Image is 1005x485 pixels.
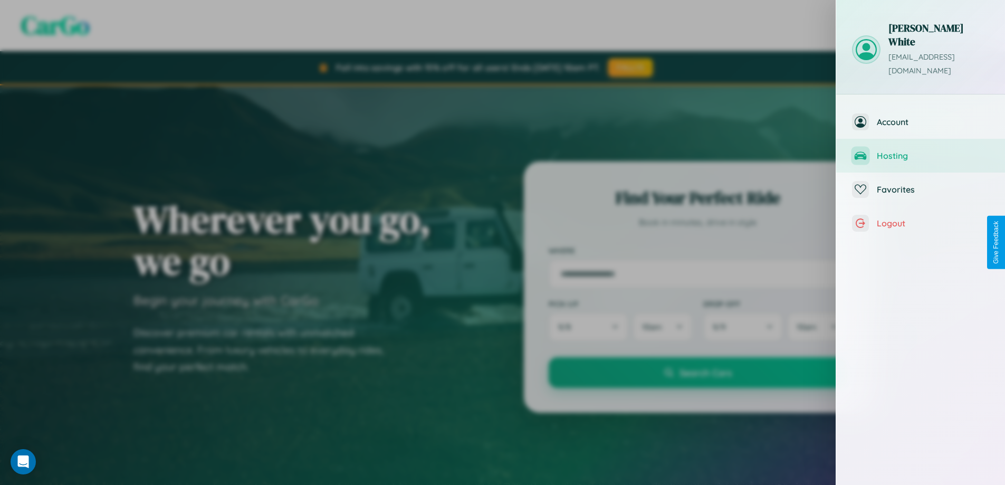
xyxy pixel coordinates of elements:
div: Give Feedback [992,221,1000,264]
button: Account [836,105,1005,139]
span: Hosting [877,150,989,161]
div: Open Intercom Messenger [11,449,36,474]
h3: [PERSON_NAME] White [888,21,989,49]
span: Favorites [877,184,989,195]
span: Account [877,117,989,127]
button: Hosting [836,139,1005,173]
span: Logout [877,218,989,229]
button: Favorites [836,173,1005,206]
p: [EMAIL_ADDRESS][DOMAIN_NAME] [888,51,989,78]
button: Logout [836,206,1005,240]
